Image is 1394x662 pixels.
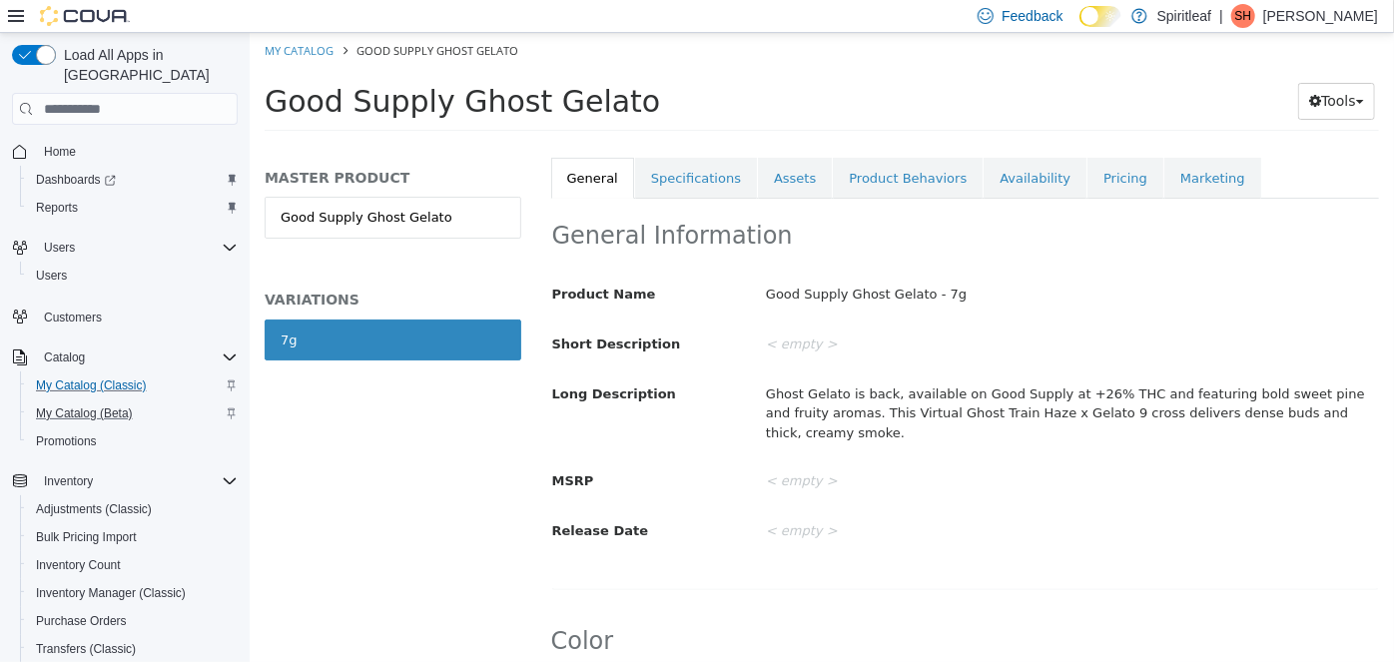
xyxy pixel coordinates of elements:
[20,523,246,551] button: Bulk Pricing Import
[36,172,116,188] span: Dashboards
[28,401,238,425] span: My Catalog (Beta)
[1231,4,1255,28] div: Shelby HA
[20,427,246,455] button: Promotions
[44,310,102,326] span: Customers
[303,353,426,368] span: Long Description
[36,405,133,421] span: My Catalog (Beta)
[15,136,272,154] h5: MASTER PRODUCT
[44,240,75,256] span: Users
[28,497,160,521] a: Adjustments (Classic)
[734,125,837,167] a: Availability
[28,553,129,577] a: Inventory Count
[36,469,101,493] button: Inventory
[501,344,1143,417] div: Ghost Gelato is back, available on Good Supply at +26% THC and featuring bold sweet pine and frui...
[36,345,93,369] button: Catalog
[501,245,1143,280] div: Good Supply Ghost Gelato - 7g
[303,490,399,505] span: Release Date
[36,304,238,329] span: Customers
[36,501,152,517] span: Adjustments (Classic)
[583,125,733,167] a: Product Behaviors
[302,593,1130,624] h2: Color
[36,377,147,393] span: My Catalog (Classic)
[15,164,272,206] a: Good Supply Ghost Gelato
[28,525,238,549] span: Bulk Pricing Import
[28,581,194,605] a: Inventory Manager (Classic)
[1219,4,1223,28] p: |
[20,262,246,290] button: Users
[303,440,345,455] span: MSRP
[20,371,246,399] button: My Catalog (Classic)
[28,609,135,633] a: Purchase Orders
[36,469,238,493] span: Inventory
[28,401,141,425] a: My Catalog (Beta)
[36,200,78,216] span: Reports
[28,264,238,288] span: Users
[107,10,269,25] span: Good Supply Ghost Gelato
[4,343,246,371] button: Catalog
[838,125,914,167] a: Pricing
[36,557,121,573] span: Inventory Count
[4,302,246,331] button: Customers
[36,139,238,164] span: Home
[36,268,67,284] span: Users
[28,553,238,577] span: Inventory Count
[1157,4,1211,28] p: Spiritleaf
[4,467,246,495] button: Inventory
[28,168,124,192] a: Dashboards
[28,525,145,549] a: Bulk Pricing Import
[31,298,48,318] div: 7g
[28,429,238,453] span: Promotions
[36,641,136,657] span: Transfers (Classic)
[36,140,84,164] a: Home
[28,609,238,633] span: Purchase Orders
[36,529,137,545] span: Bulk Pricing Import
[303,188,1129,219] h2: General Information
[28,497,238,521] span: Adjustments (Classic)
[1235,4,1252,28] span: SH
[1079,27,1080,28] span: Dark Mode
[1263,4,1378,28] p: [PERSON_NAME]
[28,637,238,661] span: Transfers (Classic)
[303,304,431,319] span: Short Description
[4,137,246,166] button: Home
[28,581,238,605] span: Inventory Manager (Classic)
[20,166,246,194] a: Dashboards
[20,607,246,635] button: Purchase Orders
[20,551,246,579] button: Inventory Count
[20,194,246,222] button: Reports
[44,473,93,489] span: Inventory
[28,373,238,397] span: My Catalog (Classic)
[15,51,410,86] span: Good Supply Ghost Gelato
[4,234,246,262] button: Users
[28,373,155,397] a: My Catalog (Classic)
[1002,6,1062,26] span: Feedback
[915,125,1012,167] a: Marketing
[20,495,246,523] button: Adjustments (Classic)
[36,345,238,369] span: Catalog
[36,433,97,449] span: Promotions
[15,10,84,25] a: My Catalog
[15,258,272,276] h5: VARIATIONS
[36,613,127,629] span: Purchase Orders
[56,45,238,85] span: Load All Apps in [GEOGRAPHIC_DATA]
[1079,6,1121,27] input: Dark Mode
[36,236,83,260] button: Users
[28,196,86,220] a: Reports
[36,585,186,601] span: Inventory Manager (Classic)
[36,306,110,330] a: Customers
[1048,50,1125,87] button: Tools
[385,125,507,167] a: Specifications
[28,168,238,192] span: Dashboards
[28,264,75,288] a: Users
[501,431,1143,466] div: < empty >
[28,429,105,453] a: Promotions
[501,481,1143,516] div: < empty >
[302,125,384,167] a: General
[44,144,76,160] span: Home
[20,399,246,427] button: My Catalog (Beta)
[508,125,582,167] a: Assets
[20,579,246,607] button: Inventory Manager (Classic)
[28,196,238,220] span: Reports
[36,236,238,260] span: Users
[501,295,1143,330] div: < empty >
